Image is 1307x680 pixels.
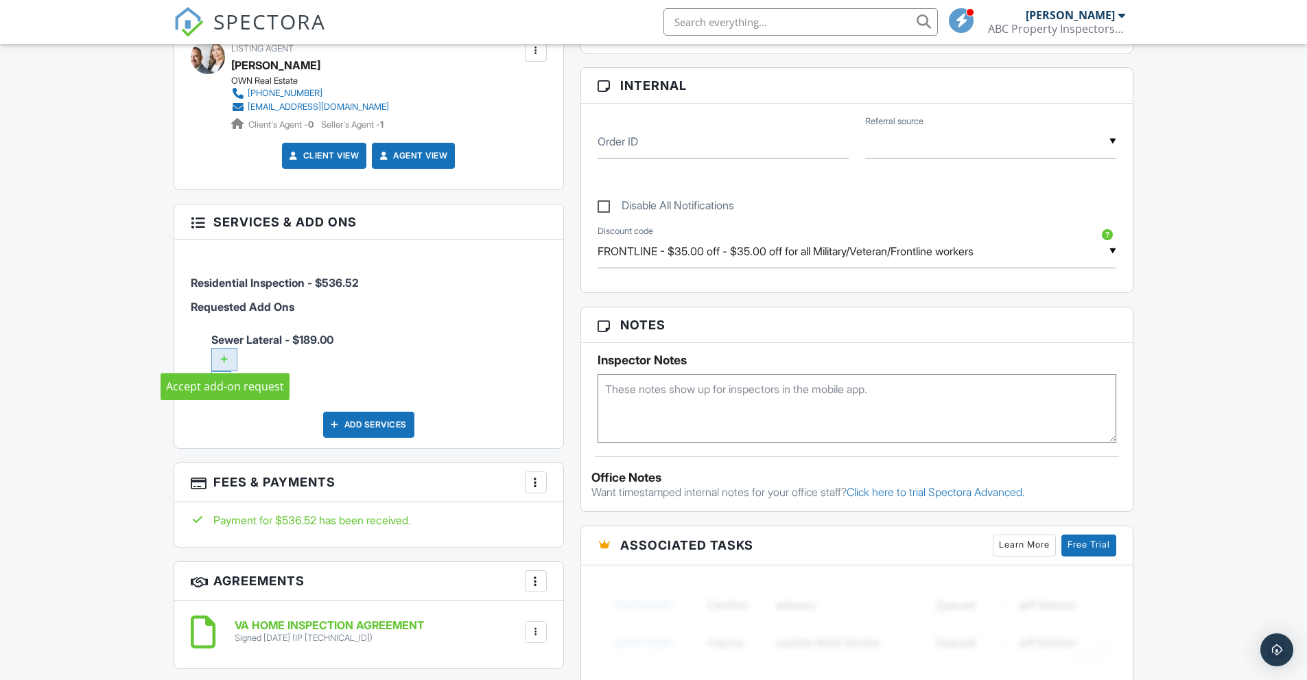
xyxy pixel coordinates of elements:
h3: Services & Add ons [174,204,563,240]
li: Service: Residential Inspection [191,250,547,301]
h3: Notes [581,307,1133,343]
span: SPECTORA [213,7,326,36]
a: [EMAIL_ADDRESS][DOMAIN_NAME] [231,100,389,114]
div: [PERSON_NAME] [1026,8,1115,22]
div: Office Notes [591,471,1123,484]
label: Discount code [598,225,653,237]
div: [EMAIL_ADDRESS][DOMAIN_NAME] [248,102,389,113]
div: [PHONE_NUMBER] [248,88,322,99]
strong: 0 [308,119,314,130]
a: [PERSON_NAME] [231,55,320,75]
a: SPECTORA [174,19,326,47]
div: Payment for $536.52 has been received. [191,513,547,528]
a: Agent View [377,149,447,163]
img: blurred-tasks-251b60f19c3f713f9215ee2a18cbf2105fc2d72fcd585247cf5e9ec0c957c1dd.png [598,576,1117,672]
h5: Inspector Notes [598,353,1117,367]
label: Disable All Notifications [598,199,734,216]
span: Client's Agent - [248,119,316,130]
span: Associated Tasks [620,536,753,554]
h3: Agreements [174,562,563,601]
p: Want timestamped internal notes for your office staff? [591,484,1123,500]
div: OWN Real Estate [231,75,400,86]
span: Seller's Agent - [321,119,384,130]
div: ABC Property Inspectors LLC [988,22,1125,36]
input: Search everything... [663,8,938,36]
div: Open Intercom Messenger [1260,633,1293,666]
div: Add Services [323,412,414,438]
a: VA HOME INSPECTION AGREEMENT Signed [DATE] (IP [TECHNICAL_ID]) [235,620,424,644]
a: Click here to trial Spectora Advanced. [847,485,1025,499]
span: Residential Inspection - $536.52 [191,276,359,290]
h3: Fees & Payments [174,463,563,502]
span: Sewer Lateral - $189.00 [211,333,547,385]
h6: Requested Add Ons [191,301,547,314]
strong: 1 [380,119,384,130]
a: Client View [287,149,360,163]
h6: VA HOME INSPECTION AGREEMENT [235,620,424,632]
div: Signed [DATE] (IP [TECHNICAL_ID]) [235,633,424,644]
label: Order ID [598,134,638,149]
img: The Best Home Inspection Software - Spectora [174,7,204,37]
a: Learn More [993,535,1056,556]
span: Listing Agent [231,43,294,54]
h3: Internal [581,68,1133,104]
label: Referral source [865,115,923,128]
a: [PHONE_NUMBER] [231,86,389,100]
a: Free Trial [1061,535,1116,556]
